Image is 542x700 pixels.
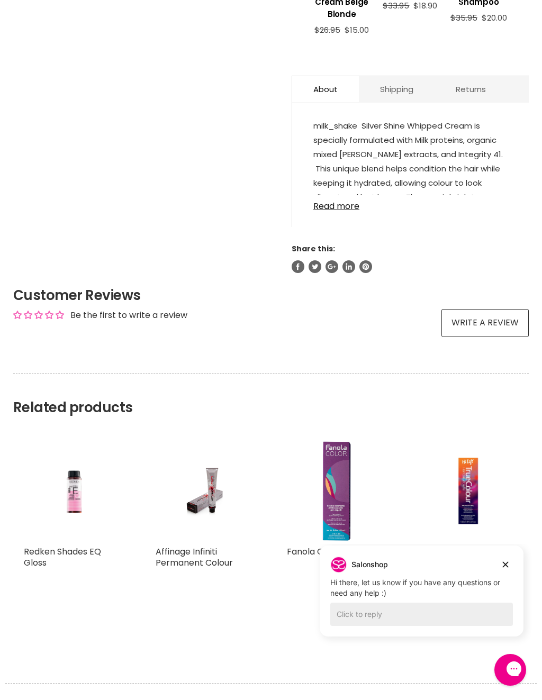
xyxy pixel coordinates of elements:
[287,441,387,541] a: Fanola Color Fanola Color
[450,12,477,23] span: $35.95
[24,546,101,569] a: Redken Shades EQ Gloss
[40,441,107,541] img: Redken Shades EQ Gloss
[313,119,508,263] p: milk_shake Silver Shine Whipped Cream is specially formulated with Milk proteins, organic mixed [...
[489,650,531,689] iframe: Gorgias live chat messenger
[172,441,238,541] img: Affinage Infiniti Permanent Colour
[323,441,351,541] img: Fanola Color
[435,441,502,541] img: Hi Lift True Colour
[435,76,507,102] a: Returns
[482,12,507,23] span: $20.00
[292,244,529,272] aside: Share this:
[287,546,340,558] a: Fanola Color
[292,243,335,254] span: Share this:
[156,546,233,569] a: Affinage Infiniti Permanent Colour
[345,24,369,35] span: $15.00
[312,544,531,652] iframe: Gorgias live chat campaigns
[359,76,435,102] a: Shipping
[314,24,340,35] span: $26.95
[13,373,529,416] h2: Related products
[70,310,187,321] div: Be the first to write a review
[13,309,64,321] div: Average rating is 0.00 stars
[156,441,256,541] a: Affinage Infiniti Permanent Colour
[24,441,124,541] a: Redken Shades EQ Gloss
[292,76,359,102] a: About
[313,195,508,211] a: Read more
[13,286,529,305] h2: Customer Reviews
[441,309,529,337] a: Write a review
[419,441,519,541] a: Hi Lift True Colour Hi Lift True Colour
